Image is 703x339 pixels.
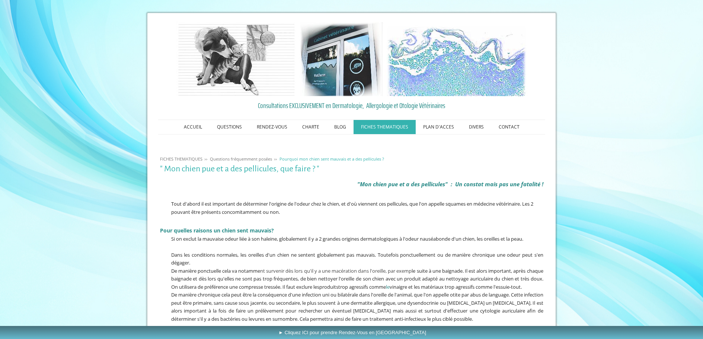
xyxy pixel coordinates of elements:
span: De manière ponctuelle cela va notamme le suite à une baignade. Il est alors important, après chaq... [171,267,543,290]
a: CHARTE [295,120,327,134]
a: PLAN D'ACCES [416,120,461,134]
a: ACCUEIL [176,120,210,134]
a: Mon chien pue et a des pellicules [360,180,445,188]
span: FICHES THEMATIQUES [160,156,202,162]
h1: " Mon chien pue et a des pellicules, que faire ? " [160,164,543,174]
span: Questions fréquemment posées [210,156,272,162]
span: Tout d'abord il est important de déterminer l'origine de l'odeur chez le chien, et d'où viennent ... [171,200,533,215]
em: " " : Un constat mais pas une fatalité ! [357,180,543,188]
a: BLOG [327,120,354,134]
a: Consultations EXCLUSIVEMENT en Dermatologie, Allergologie et Otologie Vétérinaires [160,100,543,111]
span: le [386,283,390,290]
span: Si on exclut la mauvaise odeur liée à son haleine, globalement il y a 2 grandes origines dermatol... [171,235,523,242]
span: Pourquoi mon chien sent mauvais et a des pellicules ? [279,156,384,162]
a: RENDEZ-VOUS [249,120,295,134]
span: De manière chronique cela peut être la conséquence d'une infection uni ou bilatérale dans l'oreil... [171,291,543,322]
span: produits [319,283,338,290]
span: Dans les conditions normales, les oreilles d'un chien ne sentent globalement pas mauvais. Toutefo... [171,251,543,266]
span: ? [271,227,274,234]
a: FICHES THEMATIQUES [354,120,416,134]
a: Pourquoi mon chien sent mauvais et a des pellicules ? [278,156,386,162]
a: DIVERS [461,120,491,134]
a: CONTACT [491,120,527,134]
a: QUESTIONS [210,120,249,134]
span: Pour quelles raisons un chien sent mauvais [160,227,271,234]
span: nt survenir dès lors qu'il y a une macération dans l'oreille, par exemp [260,267,412,274]
span: ► Cliquez ICI pour prendre Rendez-Vous en [GEOGRAPHIC_DATA] [278,330,426,335]
a: FICHES THEMATIQUES [158,156,204,162]
a: Questions fréquemment posées [208,156,274,162]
